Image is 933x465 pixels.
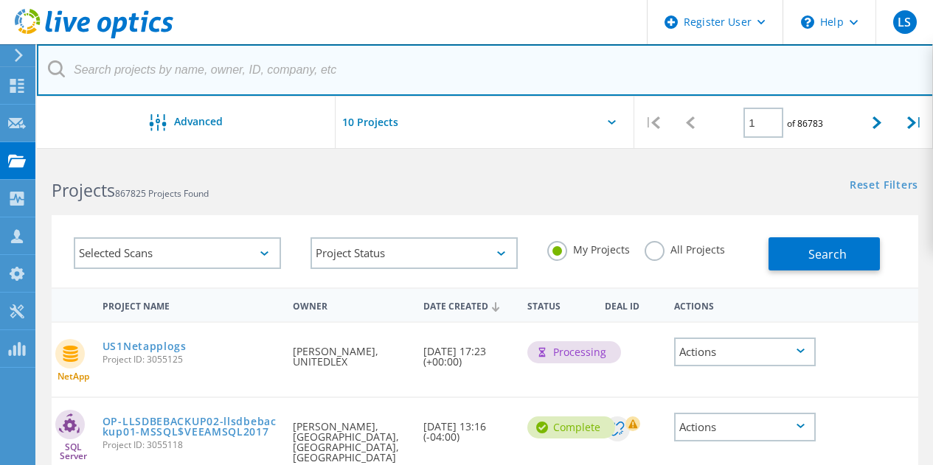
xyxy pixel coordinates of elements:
[416,323,520,382] div: [DATE] 17:23 (+00:00)
[674,338,816,366] div: Actions
[634,97,672,149] div: |
[895,97,933,149] div: |
[808,246,847,262] span: Search
[850,180,918,192] a: Reset Filters
[898,16,911,28] span: LS
[527,341,621,363] div: Processing
[115,187,209,200] span: 867825 Projects Found
[674,413,816,441] div: Actions
[416,291,520,319] div: Date Created
[801,15,814,29] svg: \n
[52,443,95,461] span: SQL Server
[15,31,173,41] a: Live Optics Dashboard
[174,116,223,127] span: Advanced
[103,441,279,450] span: Project ID: 3055118
[74,237,281,269] div: Selected Scans
[103,416,279,437] a: OP-LLSDBEBACKUP02-llsdbebackup01-MSSQL$VEEAMSQL2017
[311,237,518,269] div: Project Status
[787,117,823,130] span: of 86783
[52,178,115,202] b: Projects
[527,416,615,438] div: Complete
[667,291,823,318] div: Actions
[416,398,520,457] div: [DATE] 13:16 (-04:00)
[520,291,598,318] div: Status
[58,372,89,381] span: NetApp
[645,241,725,255] label: All Projects
[285,291,415,318] div: Owner
[103,355,279,364] span: Project ID: 3055125
[103,341,187,352] a: US1Netapplogs
[285,323,415,382] div: [PERSON_NAME], UNITEDLEX
[95,291,286,318] div: Project Name
[769,237,880,270] button: Search
[547,241,630,255] label: My Projects
[597,291,667,318] div: Deal Id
